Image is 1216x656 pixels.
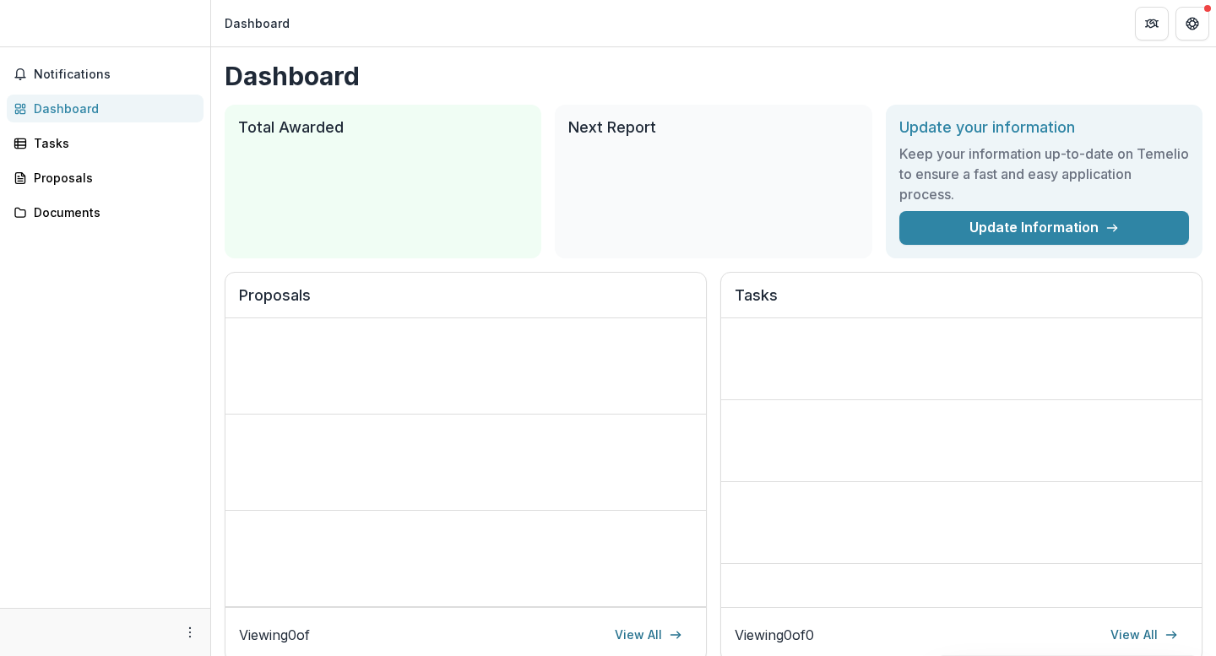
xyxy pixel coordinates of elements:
a: Dashboard [7,95,204,122]
h3: Keep your information up-to-date on Temelio to ensure a fast and easy application process. [899,144,1189,204]
button: Notifications [7,61,204,88]
div: Proposals [34,169,190,187]
h2: Tasks [735,286,1188,318]
a: Proposals [7,164,204,192]
span: Notifications [34,68,197,82]
div: Documents [34,203,190,221]
div: Dashboard [34,100,190,117]
div: Dashboard [225,14,290,32]
a: View All [605,621,692,648]
button: Get Help [1175,7,1209,41]
p: Viewing 0 of [239,625,310,645]
h1: Dashboard [225,61,1202,91]
h2: Total Awarded [238,118,528,137]
button: More [180,622,200,642]
a: View All [1100,621,1188,648]
a: Update Information [899,211,1189,245]
h2: Next Report [568,118,858,137]
a: Tasks [7,129,204,157]
button: Partners [1135,7,1169,41]
nav: breadcrumb [218,11,296,35]
a: Documents [7,198,204,226]
h2: Proposals [239,286,692,318]
div: Tasks [34,134,190,152]
p: Viewing 0 of 0 [735,625,814,645]
h2: Update your information [899,118,1189,137]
